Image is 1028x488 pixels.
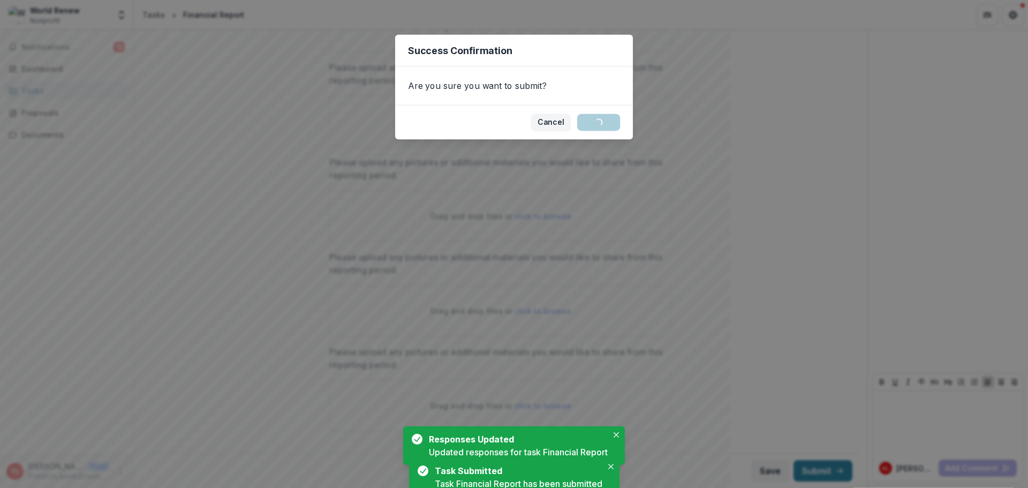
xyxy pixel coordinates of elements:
button: Close [610,429,623,441]
button: Cancel [531,114,571,131]
div: Updated responses for task Financial Report [429,446,608,459]
div: Task Submitted [435,464,598,477]
div: Responses Updated [429,433,603,446]
div: Are you sure you want to submit? [395,66,633,104]
button: Close [604,460,617,473]
header: Success Confirmation [395,35,633,66]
